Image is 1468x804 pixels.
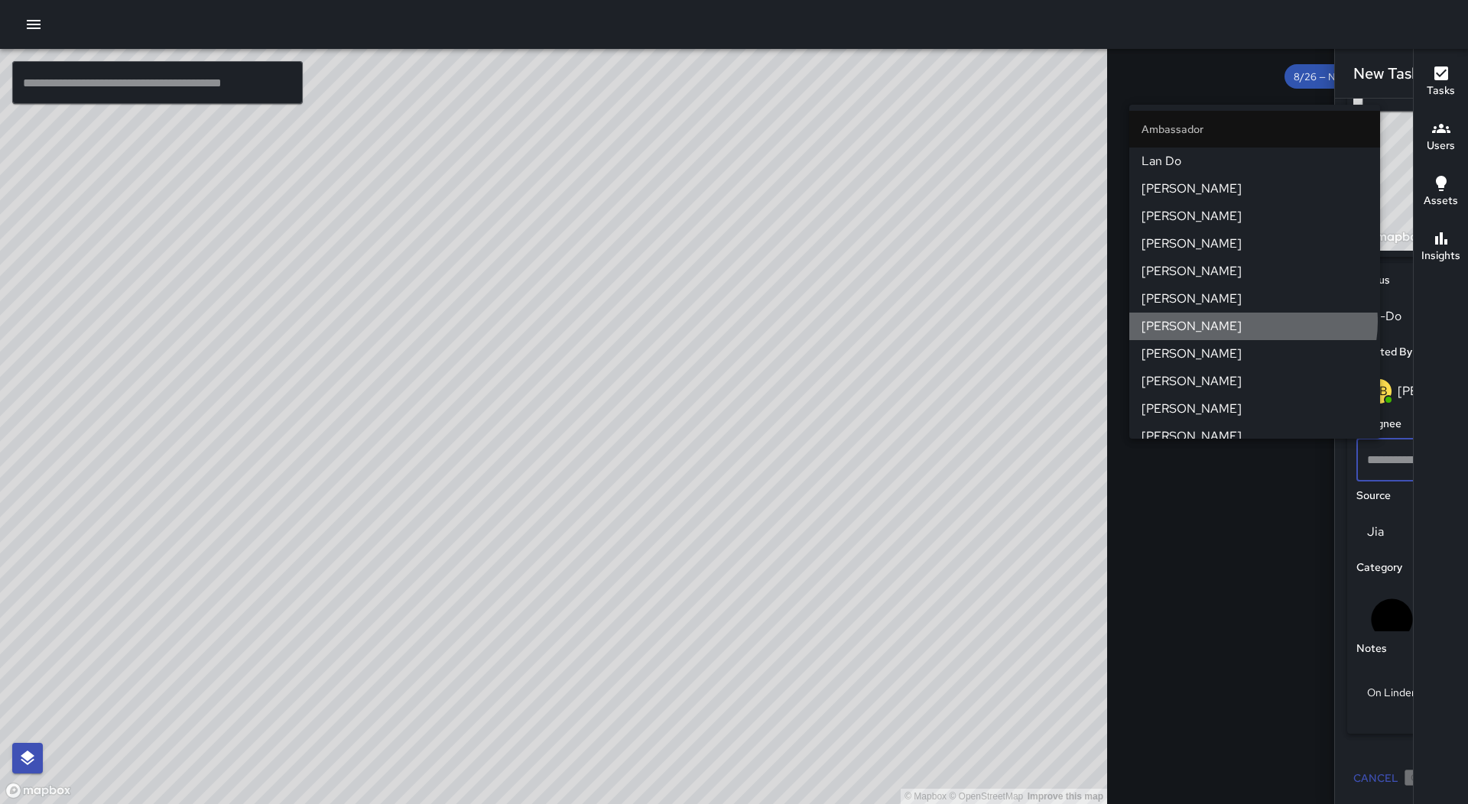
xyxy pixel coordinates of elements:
[1142,290,1368,308] span: [PERSON_NAME]
[1142,372,1368,391] span: [PERSON_NAME]
[1414,110,1468,165] button: Users
[1142,317,1368,336] span: [PERSON_NAME]
[1356,488,1391,504] h6: Source
[1142,180,1368,198] span: [PERSON_NAME]
[1347,764,1405,793] button: Cancel
[1284,70,1358,83] span: 8/26 — Now
[1142,207,1368,225] span: [PERSON_NAME]
[1414,55,1468,110] button: Tasks
[1142,152,1368,170] span: Lan Do
[1142,262,1368,280] span: [PERSON_NAME]
[1356,344,1412,361] h6: Created By
[1142,427,1368,446] span: [PERSON_NAME]
[1421,248,1460,264] h6: Insights
[1142,400,1368,418] span: [PERSON_NAME]
[1427,138,1455,154] h6: Users
[1353,61,1419,86] h6: New Task
[1427,83,1455,99] h6: Tasks
[1142,235,1368,253] span: [PERSON_NAME]
[1405,770,1447,786] button: Create
[1142,345,1368,363] span: [PERSON_NAME]
[1414,220,1468,275] button: Insights
[1356,559,1402,576] h6: Category
[1414,165,1468,220] button: Assets
[1129,111,1380,148] li: Ambassador
[1356,640,1387,657] h6: Notes
[1424,193,1458,209] h6: Assets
